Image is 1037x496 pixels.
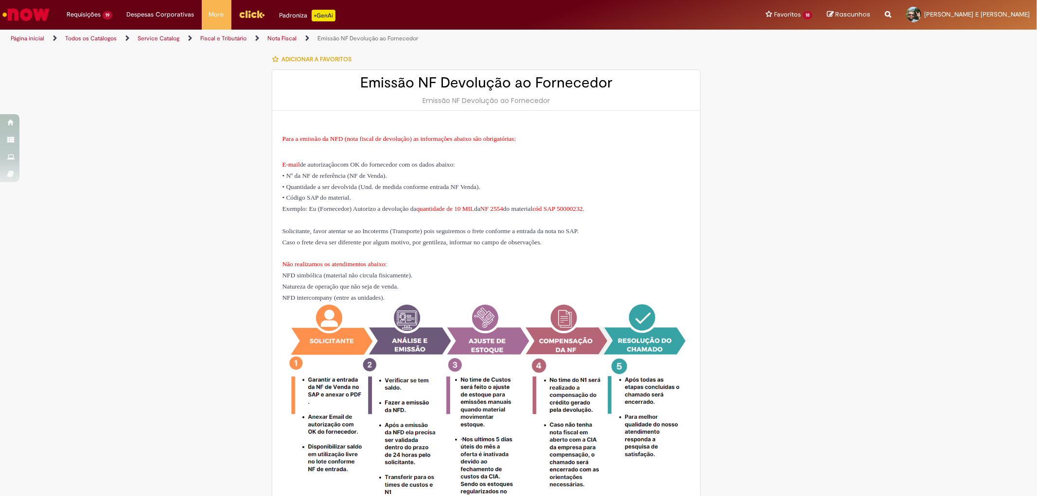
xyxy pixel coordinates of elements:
[282,96,690,105] div: Emissão NF Devolução ao Fornecedor
[337,161,455,168] span: com OK do fornecedor com os dados abaixo:
[103,11,112,19] span: 19
[282,227,579,246] span: Solicitante, favor atentar se ao Incoterms (Transporte) pois seguiremos o frete conforme a entrad...
[317,34,418,42] a: Emissão NF Devolução ao Fornecedor
[7,30,684,48] ul: Trilhas de página
[411,272,412,279] span: .
[300,161,455,168] span: de autorização
[417,205,475,212] span: quantidade de 10 MIL
[67,10,101,19] span: Requisições
[209,10,224,19] span: More
[282,135,516,142] span: Para a emissão da NFD (nota fiscal de devolução) as informações abaixo são obrigatórias:
[282,283,398,290] span: Natureza de operação que não seja de venda.
[282,194,351,201] span: • Código SAP do material.
[65,34,117,42] a: Todos os Catálogos
[282,205,584,212] span: Exemplo: Eu (Fornecedor) Autorizo a devolução da da do material .
[282,272,412,279] span: NFD simbólica (material não circula fisicamente)
[924,10,1030,18] span: [PERSON_NAME] E [PERSON_NAME]
[312,10,335,21] p: +GenAi
[281,55,352,63] span: Adicionar a Favoritos
[282,75,690,91] h2: Emissão NF Devolução ao Fornecedor
[479,183,480,190] span: .
[239,7,265,21] img: click_logo_yellow_360x200.png
[282,183,480,190] span: • Quantidade a ser devolvida (Und. de medida conforme entrada NF Venda)
[774,10,801,19] span: Favoritos
[282,260,387,268] span: Não realizamos os atendimentos abaixo:
[532,205,582,212] span: cód SAP 50000232
[280,10,335,21] div: Padroniza
[138,34,179,42] a: Service Catalog
[386,172,387,179] span: .
[272,49,357,69] button: Adicionar a Favoritos
[383,294,385,301] span: .
[267,34,297,42] a: Nota Fiscal
[827,10,870,19] a: Rascunhos
[1,5,51,24] img: ServiceNow
[803,11,812,19] span: 18
[11,34,44,42] a: Página inicial
[835,10,870,19] span: Rascunhos
[480,205,503,212] span: NF 2554
[282,172,387,179] span: • Nº da NF de referência (NF de Venda)
[282,161,299,168] span: E-mail
[200,34,246,42] a: Fiscal e Tributário
[282,294,383,301] span: NFD intercompany (entre as unidades)
[127,10,194,19] span: Despesas Corporativas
